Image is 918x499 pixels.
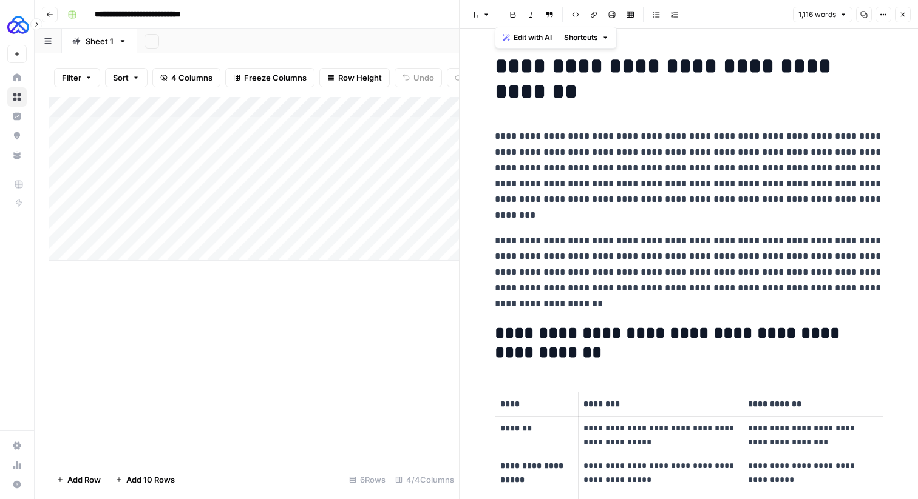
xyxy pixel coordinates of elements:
[86,35,114,47] div: Sheet 1
[514,32,552,43] span: Edit with AI
[390,470,459,489] div: 4/4 Columns
[49,470,108,489] button: Add Row
[7,146,27,165] a: Your Data
[559,30,614,45] button: Shortcuts
[319,68,390,87] button: Row Height
[171,72,212,84] span: 4 Columns
[498,30,557,45] button: Edit with AI
[108,470,182,489] button: Add 10 Rows
[798,9,836,20] span: 1,116 words
[564,32,598,43] span: Shortcuts
[225,68,314,87] button: Freeze Columns
[62,72,81,84] span: Filter
[413,72,434,84] span: Undo
[7,87,27,107] a: Browse
[152,68,220,87] button: 4 Columns
[7,107,27,126] a: Insights
[62,29,137,53] a: Sheet 1
[7,436,27,455] a: Settings
[7,475,27,494] button: Help + Support
[7,126,27,146] a: Opportunities
[7,10,27,40] button: Workspace: AUQ
[7,14,29,36] img: AUQ Logo
[7,68,27,87] a: Home
[344,470,390,489] div: 6 Rows
[793,7,852,22] button: 1,116 words
[113,72,129,84] span: Sort
[126,474,175,486] span: Add 10 Rows
[338,72,382,84] span: Row Height
[54,68,100,87] button: Filter
[7,455,27,475] a: Usage
[67,474,101,486] span: Add Row
[395,68,442,87] button: Undo
[105,68,148,87] button: Sort
[244,72,307,84] span: Freeze Columns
